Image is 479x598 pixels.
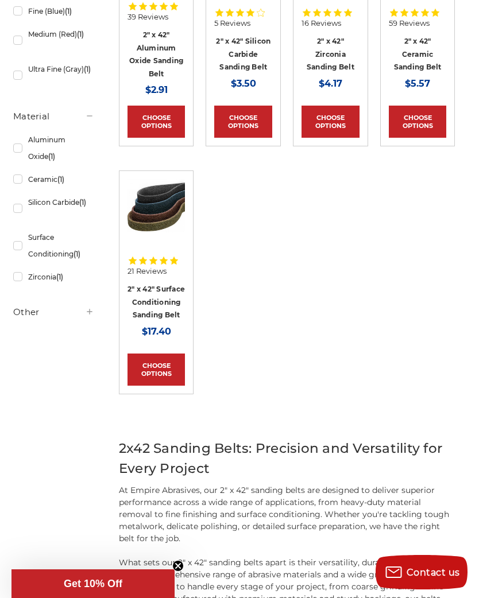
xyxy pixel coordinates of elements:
[405,78,430,89] span: $5.57
[128,106,186,138] a: Choose Options
[128,285,185,319] a: 2" x 42" Surface Conditioning Sanding Belt
[407,567,460,578] span: Contact us
[172,560,184,572] button: Close teaser
[13,24,94,56] a: Medium (Red)
[128,13,168,21] span: 39 Reviews
[48,152,55,161] span: (1)
[84,65,91,73] span: (1)
[128,179,186,237] img: 2"x42" Surface Conditioning Sanding Belts
[13,267,94,287] a: Zirconia
[119,484,455,545] p: At Empire Abrasives, our 2" x 42" sanding belts are designed to deliver superior performance acro...
[79,198,86,207] span: (1)
[13,305,94,319] h5: Other
[11,569,175,598] div: Get 10% OffClose teaser
[142,326,171,337] span: $17.40
[307,37,354,71] a: 2" x 42" Zirconia Sanding Belt
[128,267,167,275] span: 21 Reviews
[77,30,84,38] span: (1)
[129,30,183,78] a: 2" x 42" Aluminum Oxide Sanding Belt
[145,84,168,95] span: $2.91
[64,578,122,589] span: Get 10% Off
[57,175,64,184] span: (1)
[13,59,94,91] a: Ultra Fine (Gray)
[394,37,442,71] a: 2" x 42" Ceramic Sanding Belt
[389,106,447,138] a: Choose Options
[13,192,94,224] a: Silicon Carbide
[74,250,80,258] span: (1)
[231,78,256,89] span: $3.50
[214,20,250,27] span: 5 Reviews
[214,106,272,138] a: Choose Options
[13,1,94,21] a: Fine (Blue)
[13,169,94,189] a: Ceramic
[65,7,72,15] span: (1)
[216,37,271,71] a: 2" x 42" Silicon Carbide Sanding Belt
[13,227,94,264] a: Surface Conditioning
[389,20,430,27] span: 59 Reviews
[56,273,63,281] span: (1)
[302,106,360,138] a: Choose Options
[13,110,94,123] h5: Material
[302,20,341,27] span: 16 Reviews
[376,555,468,589] button: Contact us
[119,438,455,478] h2: 2x42 Sanding Belts: Precision and Versatility for Every Project
[13,130,94,166] a: Aluminum Oxide
[128,354,186,386] a: Choose Options
[319,78,342,89] span: $4.17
